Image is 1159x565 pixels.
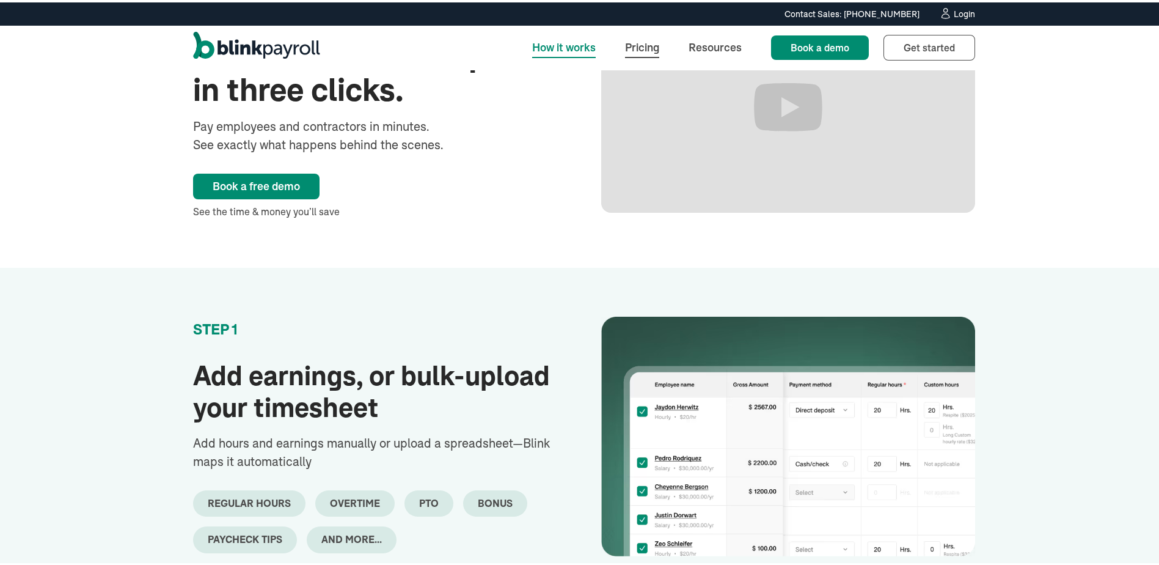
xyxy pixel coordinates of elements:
[791,39,849,51] span: Book a demo
[193,35,567,105] h1: From timesheet to paid—in three clicks.
[883,32,975,58] a: Get started
[522,32,605,58] a: How it works
[193,115,467,152] div: Pay employees and contractors in minutes. See exactly what happens behind the scenes.
[904,39,955,51] span: Get started
[419,495,439,507] div: PTO
[939,5,975,18] a: Login
[193,358,567,423] h2: Add earnings, or bulk-upload your timesheet
[679,32,751,58] a: Resources
[193,202,567,216] div: See the time & money you’ll save
[208,531,282,543] div: paycheck tips
[771,33,869,57] a: Book a demo
[330,495,380,507] div: overtime
[193,317,567,338] div: STEP 1
[193,171,320,197] a: Book a free demo
[321,531,382,543] div: and more...
[615,32,669,58] a: Pricing
[784,6,920,18] div: Contact Sales: [PHONE_NUMBER]
[954,7,975,16] div: Login
[478,495,513,507] div: bonus
[208,495,291,507] div: regular hours
[193,432,567,468] p: Add hours and earnings manually or upload a spreadsheet—Blink maps it automatically
[193,29,320,61] a: home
